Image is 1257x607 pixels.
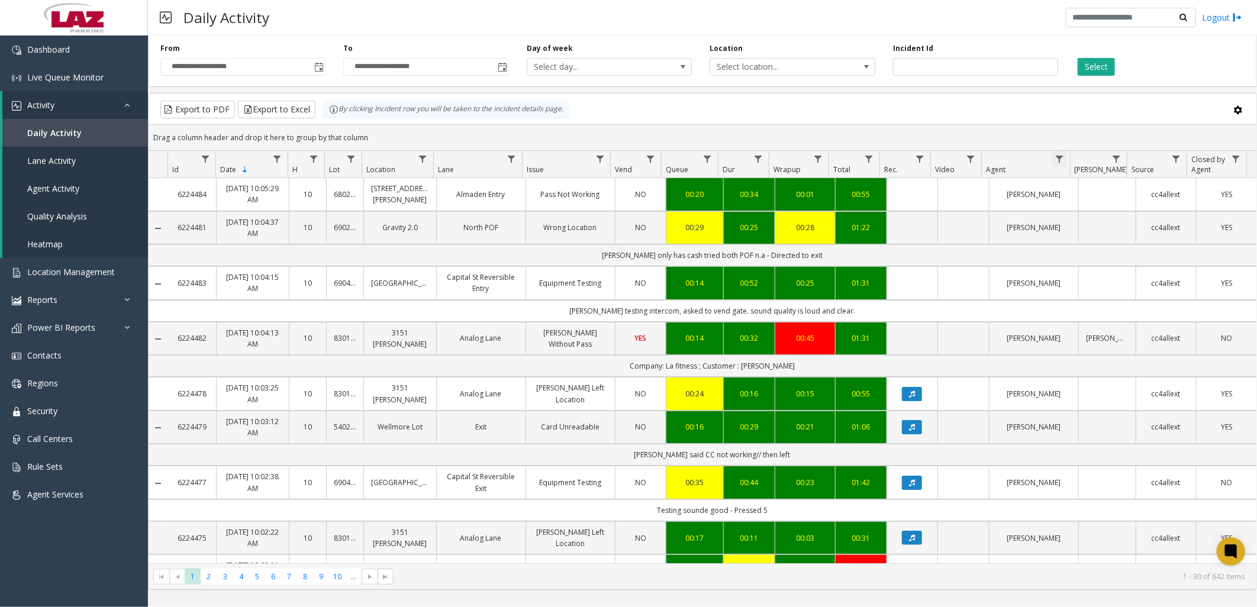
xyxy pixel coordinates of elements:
span: Issue [527,164,544,175]
span: Go to the next page [365,572,375,582]
img: 'icon' [12,46,21,55]
a: Capital St Reversible Exit [444,471,518,493]
span: NO [635,422,646,432]
a: [PERSON_NAME] [997,532,1071,544]
div: 00:25 [782,277,828,289]
span: Call Centers [27,433,73,444]
a: 00:28 [782,222,828,233]
span: Daily Activity [27,127,82,138]
a: Vend Filter Menu [643,151,659,167]
span: Regions [27,377,58,389]
span: Page 10 [330,569,346,585]
a: Wellmore Lot [371,421,428,432]
span: Agent Services [27,489,83,500]
span: Select location... [710,59,842,75]
a: 00:03 [782,532,828,544]
a: 00:29 [731,421,768,432]
a: Agent Activity [2,175,148,202]
a: [DATE] 10:04:15 AM [224,272,281,294]
img: 'icon' [12,324,21,333]
a: 10 [296,189,319,200]
div: 00:45 [782,332,828,344]
a: [PERSON_NAME] [997,189,1071,200]
a: 00:21 [782,421,828,432]
div: 00:11 [731,532,768,544]
div: 00:32 [731,332,768,344]
a: Wrapup Filter Menu [810,151,826,167]
a: 6224484 [175,189,209,200]
a: NO [1204,477,1249,488]
a: Lane Activity [2,147,148,175]
a: Pass Not Working [533,189,608,200]
span: NO [635,477,646,487]
span: YES [1221,389,1232,399]
a: Agent Filter Menu [1052,151,1068,167]
a: 3151 [PERSON_NAME] [371,382,428,405]
td: [PERSON_NAME] only has cash tried both POF n.a - Directed to exit [168,244,1256,266]
td: Company: La fitness ; Customer : [PERSON_NAME] [168,355,1256,377]
span: Lot [329,164,340,175]
a: [PERSON_NAME] [1086,332,1129,344]
span: Location [366,164,395,175]
a: 00:15 [782,388,828,399]
div: Drag a column header and drop it here to group by that column [149,127,1256,148]
a: Logout [1202,11,1242,24]
span: Lane [438,164,454,175]
a: 00:55 [843,388,879,399]
span: Agent Activity [27,183,79,194]
span: Page 3 [217,569,233,585]
a: cc4allext [1143,477,1189,488]
span: NO [1221,477,1232,487]
img: 'icon' [12,435,21,444]
a: Queue Filter Menu [700,151,715,167]
a: NO [623,477,659,488]
div: 01:31 [843,332,879,344]
span: Page 8 [297,569,313,585]
div: 00:23 [782,477,828,488]
a: 10 [296,332,319,344]
span: Heatmap [27,238,63,250]
a: Almaden Entry [444,189,518,200]
a: cc4allext [1143,222,1189,233]
span: Queue [666,164,688,175]
a: 6224483 [175,277,209,289]
a: 01:31 [843,277,879,289]
span: [PERSON_NAME] [1075,164,1129,175]
span: Page 7 [281,569,297,585]
a: 00:25 [731,222,768,233]
kendo-pager-info: 1 - 30 of 642 items [401,572,1245,582]
a: Source Filter Menu [1168,151,1184,167]
img: 'icon' [12,296,21,305]
div: Data table [149,151,1256,563]
a: 830196 [334,388,356,399]
img: infoIcon.svg [329,105,339,114]
span: NO [635,533,646,543]
a: NO [623,421,659,432]
a: 00:24 [673,388,716,399]
label: Location [710,43,743,54]
span: Select day... [527,59,659,75]
a: YES [1204,421,1249,432]
a: [PERSON_NAME] Without Pass [533,327,608,350]
div: 00:14 [673,332,716,344]
a: Collapse Details [149,423,168,432]
a: 10 [296,477,319,488]
a: Daily Activity [2,119,148,147]
a: Capital St Reversible Entry [444,272,518,294]
a: 00:16 [673,421,716,432]
a: 00:34 [731,189,768,200]
a: [PERSON_NAME] [997,332,1071,344]
a: YES [623,332,659,344]
a: [DATE] 10:02:22 AM [224,527,281,549]
span: YES [634,333,646,343]
a: 00:16 [731,388,768,399]
span: Location Management [27,266,115,277]
label: Incident Id [893,43,933,54]
a: 680219 [334,189,356,200]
